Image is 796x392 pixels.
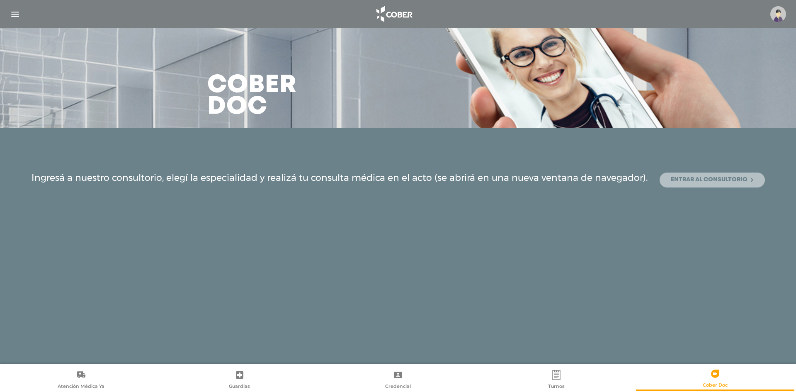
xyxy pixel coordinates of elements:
img: profile-placeholder.svg [770,6,786,22]
span: Atención Médica Ya [58,383,104,391]
a: Turnos [477,370,636,391]
a: Entrar al consultorio [660,173,765,187]
a: Guardias [160,370,318,391]
img: Cober_menu-lines-white.svg [10,9,20,19]
h3: Cober doc [207,75,297,118]
a: Cober Doc [636,368,794,390]
div: Ingresá a nuestro consultorio, elegí la especialidad y realizá tu consulta médica en el acto (se ... [32,173,765,187]
img: logo_cober_home-white.png [372,4,415,24]
span: Guardias [229,383,250,391]
span: Cober Doc [703,382,728,390]
a: Atención Médica Ya [2,370,160,391]
span: Turnos [548,383,565,391]
span: Credencial [385,383,411,391]
a: Credencial [319,370,477,391]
